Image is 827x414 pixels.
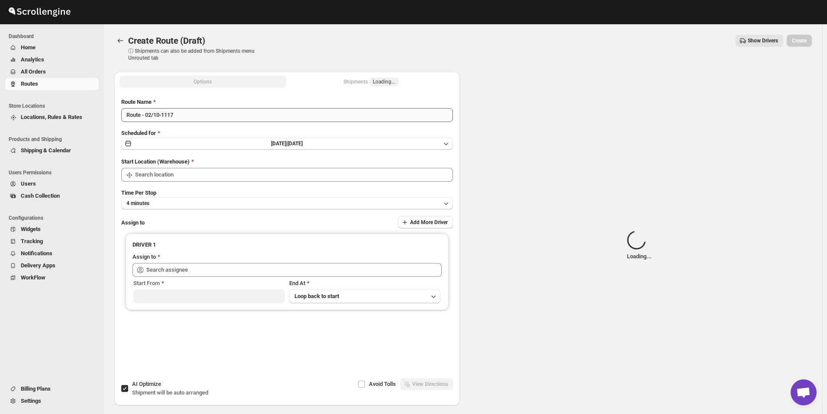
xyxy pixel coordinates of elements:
button: Shipping & Calendar [5,144,99,157]
span: Loading... [373,78,395,85]
span: Scheduled for [121,130,156,136]
span: Users [21,180,36,187]
button: All Orders [5,66,99,78]
span: Start Location (Warehouse) [121,158,190,165]
button: Routes [114,35,126,47]
span: WorkFlow [21,274,45,281]
button: Selected Shipments [288,76,455,88]
button: Routes [5,78,99,90]
input: Search location [135,168,453,182]
button: Add More Driver [398,216,453,228]
button: Settings [5,395,99,407]
span: Time Per Stop [121,189,156,196]
span: Store Locations [9,103,100,109]
span: Delivery Apps [21,262,55,269]
span: Widgets [21,226,41,232]
span: Cash Collection [21,193,60,199]
button: Analytics [5,54,99,66]
span: All Orders [21,68,46,75]
button: Locations, Rules & Rates [5,111,99,123]
button: Users [5,178,99,190]
span: Dashboard [9,33,100,40]
span: AI Optimize [132,381,161,387]
input: Search assignee [146,263,442,277]
span: Locations, Rules & Rates [21,114,82,120]
button: Delivery Apps [5,260,99,272]
button: Billing Plans [5,383,99,395]
span: Configurations [9,215,100,221]
span: Add More Driver [410,219,448,226]
span: Assign to [121,219,145,226]
span: Users Permissions [9,169,100,176]
input: Eg: Bengaluru Route [121,108,453,122]
span: Billing Plans [21,385,51,392]
span: Avoid Tolls [369,381,396,387]
button: Widgets [5,223,99,235]
span: Loop back to start [294,293,339,299]
span: Products and Shipping [9,136,100,143]
div: All Route Options [114,91,460,369]
button: Cash Collection [5,190,99,202]
span: [DATE] | [271,141,288,147]
span: Home [21,44,36,51]
button: [DATE]|[DATE] [121,138,453,150]
button: 4 minutes [121,197,453,209]
button: All Route Options [120,76,286,88]
span: Analytics [21,56,44,63]
div: Loading... [627,231,652,261]
span: Start From [133,280,160,286]
button: Home [5,42,99,54]
span: 4 minutes [126,200,149,207]
span: Shipment will be auto arranged [132,389,208,396]
div: Shipments [343,77,399,86]
p: ⓘ Shipments can also be added from Shipments menu Unrouted tab [128,48,265,61]
span: [DATE] [288,141,303,147]
span: Notifications [21,250,52,257]
h3: DRIVER 1 [132,241,442,249]
div: Assign to [132,253,156,261]
span: Tracking [21,238,43,244]
button: Show Drivers [736,35,783,47]
button: Notifications [5,247,99,260]
span: Shipping & Calendar [21,147,71,154]
span: Settings [21,398,41,404]
span: Create Route (Draft) [128,35,205,46]
div: Open chat [791,379,817,405]
span: Routes [21,80,38,87]
button: Tracking [5,235,99,247]
button: WorkFlow [5,272,99,284]
div: End At [289,279,441,288]
button: Loop back to start [289,289,441,303]
span: Show Drivers [748,37,778,44]
span: Options [194,78,212,85]
span: Route Name [121,99,152,105]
